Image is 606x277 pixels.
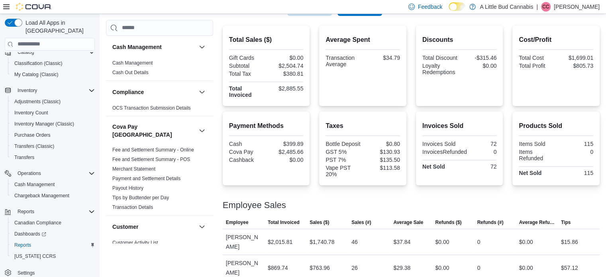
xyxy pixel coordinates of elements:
[8,130,98,141] button: Purchase Orders
[14,71,59,78] span: My Catalog (Classic)
[461,141,496,147] div: 72
[14,110,48,116] span: Inventory Count
[14,231,46,237] span: Dashboards
[112,195,169,200] a: Tips by Budtender per Day
[14,132,51,138] span: Purchase Orders
[542,2,549,12] span: CC
[112,204,153,210] span: Transaction Details
[197,42,207,52] button: Cash Management
[229,35,304,45] h2: Total Sales ($)
[18,208,34,215] span: Reports
[461,55,496,61] div: -$315.46
[14,181,55,188] span: Cash Management
[11,229,49,239] a: Dashboards
[11,108,51,118] a: Inventory Count
[326,141,361,147] div: Bottle Deposit
[351,219,371,226] span: Sales (#)
[229,149,265,155] div: Cova Pay
[8,179,98,190] button: Cash Management
[106,145,213,215] div: Cova Pay [GEOGRAPHIC_DATA]
[541,2,551,12] div: Carolyn Cook
[326,55,361,67] div: Transaction Average
[14,60,63,67] span: Classification (Classic)
[112,88,144,96] h3: Compliance
[519,170,541,176] strong: Net Sold
[11,218,95,228] span: Canadian Compliance
[112,60,153,66] a: Cash Management
[268,85,303,92] div: $2,885.55
[14,86,40,95] button: Inventory
[8,96,98,107] button: Adjustments (Classic)
[11,180,58,189] a: Cash Management
[365,55,400,61] div: $34.79
[11,119,77,129] a: Inventory Manager (Classic)
[2,206,98,217] button: Reports
[223,229,265,255] div: [PERSON_NAME]
[519,141,554,147] div: Items Sold
[8,251,98,262] button: [US_STATE] CCRS
[268,157,303,163] div: $0.00
[8,217,98,228] button: Canadian Compliance
[461,163,496,170] div: 72
[112,240,158,246] a: Customer Activity List
[8,190,98,201] button: Chargeback Management
[223,200,286,210] h3: Employee Sales
[11,97,64,106] a: Adjustments (Classic)
[11,180,95,189] span: Cash Management
[11,141,57,151] a: Transfers (Classic)
[11,191,73,200] a: Chargeback Management
[14,220,61,226] span: Canadian Compliance
[422,163,445,170] strong: Net Sold
[14,143,54,149] span: Transfers (Classic)
[477,237,480,247] div: 0
[422,35,497,45] h2: Discounts
[112,70,149,75] a: Cash Out Details
[112,105,191,111] a: OCS Transaction Submission Details
[229,141,265,147] div: Cash
[365,157,400,163] div: $135.50
[435,263,449,273] div: $0.00
[18,270,35,276] span: Settings
[14,47,37,57] button: Catalog
[310,263,330,273] div: $763.96
[14,242,31,248] span: Reports
[11,70,62,79] a: My Catalog (Classic)
[11,240,34,250] a: Reports
[477,219,504,226] span: Refunds (#)
[112,43,196,51] button: Cash Management
[422,63,458,75] div: Loyalty Redemptions
[11,119,95,129] span: Inventory Manager (Classic)
[112,166,155,172] span: Merchant Statement
[480,2,533,12] p: A Little Bud Cannabis
[2,47,98,58] button: Catalog
[461,63,496,69] div: $0.00
[14,98,61,105] span: Adjustments (Classic)
[112,69,149,76] span: Cash Out Details
[519,63,554,69] div: Total Profit
[16,3,52,11] img: Cova
[14,253,56,259] span: [US_STATE] CCRS
[8,228,98,240] a: Dashboards
[268,263,288,273] div: $869.74
[14,121,74,127] span: Inventory Manager (Classic)
[229,63,265,69] div: Subtotal
[197,222,207,232] button: Customer
[229,55,265,61] div: Gift Cards
[11,108,95,118] span: Inventory Count
[449,2,465,11] input: Dark Mode
[22,19,95,35] span: Load All Apps in [GEOGRAPHIC_DATA]
[519,263,533,273] div: $0.00
[112,157,190,162] a: Fee and Settlement Summary - POS
[365,165,400,171] div: $113.58
[106,103,213,116] div: Compliance
[18,87,37,94] span: Inventory
[112,88,196,96] button: Compliance
[558,149,593,155] div: 0
[11,130,54,140] a: Purchase Orders
[393,237,410,247] div: $37.84
[477,263,480,273] div: 0
[558,170,593,176] div: 115
[268,149,303,155] div: $2,485.66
